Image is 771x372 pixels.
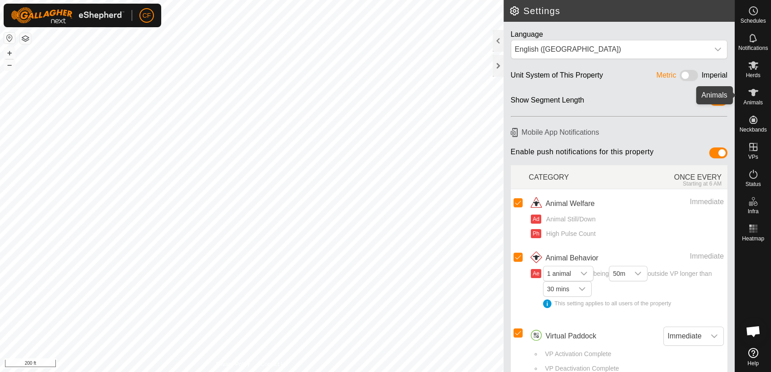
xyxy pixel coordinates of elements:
span: Heatmap [742,236,764,241]
button: – [4,59,15,70]
div: Language [511,29,727,40]
span: Schedules [740,18,766,24]
img: animal behavior icon [529,251,544,265]
span: English (US) [511,40,709,59]
span: 30 mins [544,282,573,296]
div: dropdown trigger [573,282,591,296]
img: Gallagher Logo [11,7,124,24]
span: Notifications [738,45,768,51]
span: being outside VP longer than [543,270,724,308]
button: Map Layers [20,33,31,44]
a: Privacy Policy [216,360,250,368]
h6: Mobile App Notifications [507,124,731,140]
span: Immediate [664,327,705,345]
span: VPs [748,154,758,160]
div: Show Segment Length [511,95,584,109]
div: This setting applies to all users of the property [543,299,724,308]
img: virtual paddocks icon [529,329,544,343]
span: Status [745,181,761,187]
h2: Settings [509,5,735,16]
div: dropdown trigger [575,266,593,281]
span: Animal Welfare [545,198,594,209]
button: Reset Map [4,33,15,44]
span: Animals [743,100,763,105]
div: Imperial [702,70,727,84]
span: Infra [747,209,758,214]
span: 50m [609,266,629,281]
div: English ([GEOGRAPHIC_DATA]) [515,44,705,55]
span: Animal Still/Down [543,215,596,224]
div: dropdown trigger [705,327,723,345]
div: dropdown trigger [629,266,647,281]
div: dropdown trigger [709,40,727,59]
span: Herds [746,73,760,78]
a: Help [735,344,771,370]
button: Ad [531,215,541,224]
a: Contact Us [261,360,287,368]
span: Enable push notifications for this property [511,147,654,162]
div: ONCE EVERY [628,167,727,187]
span: VP Activation Complete [542,349,611,359]
div: Immediate [642,251,724,262]
div: Starting at 6 AM [628,181,722,187]
div: Immediate [642,196,724,207]
span: Neckbands [739,127,766,132]
span: Help [747,361,759,366]
div: Metric [657,70,677,84]
span: High Pulse Count [543,229,596,239]
span: Animal Behavior [545,253,598,264]
span: Virtual Paddock [545,331,596,342]
span: 1 animal [544,266,575,281]
div: CATEGORY [529,167,628,187]
img: animal welfare icon [529,196,544,211]
div: Open chat [740,318,767,345]
div: Unit System of This Property [511,70,603,84]
button: + [4,48,15,59]
span: CF [143,11,151,20]
button: Ae [531,269,541,278]
button: Ph [531,229,541,238]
